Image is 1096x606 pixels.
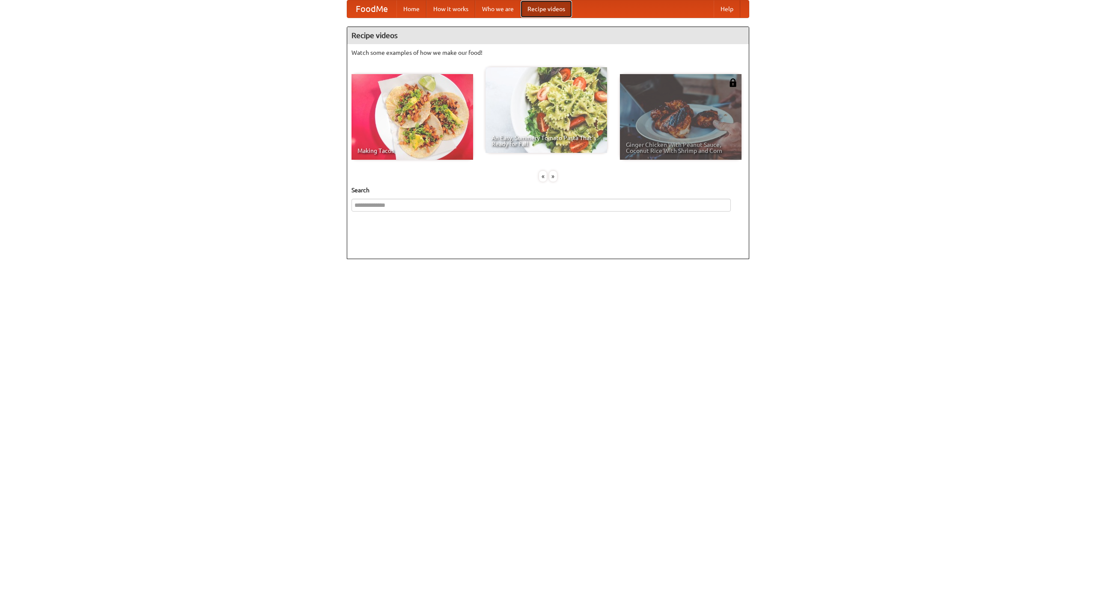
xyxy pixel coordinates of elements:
h4: Recipe videos [347,27,749,44]
a: How it works [426,0,475,18]
h5: Search [351,186,745,194]
img: 483408.png [729,78,737,87]
span: Making Tacos [357,148,467,154]
a: Who we are [475,0,521,18]
a: An Easy, Summery Tomato Pasta That's Ready for Fall [485,67,607,153]
a: Home [396,0,426,18]
div: » [549,171,557,182]
a: Help [714,0,740,18]
a: Making Tacos [351,74,473,160]
div: « [539,171,547,182]
p: Watch some examples of how we make our food! [351,48,745,57]
span: An Easy, Summery Tomato Pasta That's Ready for Fall [491,135,601,147]
a: Recipe videos [521,0,572,18]
a: FoodMe [347,0,396,18]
